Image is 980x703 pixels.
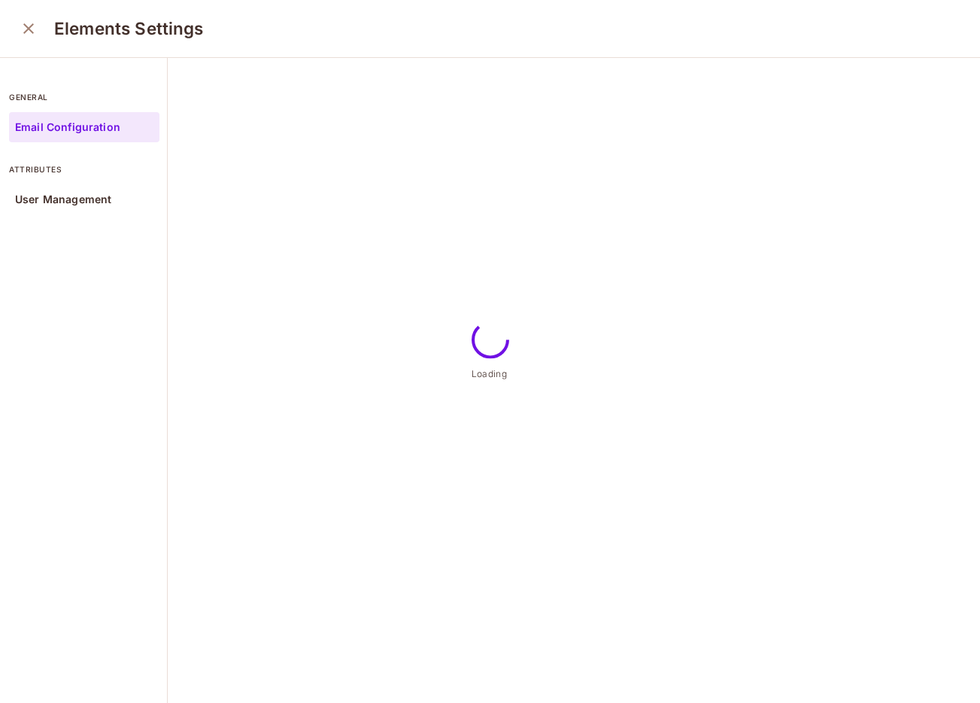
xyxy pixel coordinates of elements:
[15,121,120,133] p: Email Configuration
[472,368,508,379] span: Loading
[15,193,111,205] p: User Management
[14,14,44,44] button: close
[54,18,204,39] h3: Elements Settings
[9,91,159,103] p: general
[9,163,159,175] p: attributes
